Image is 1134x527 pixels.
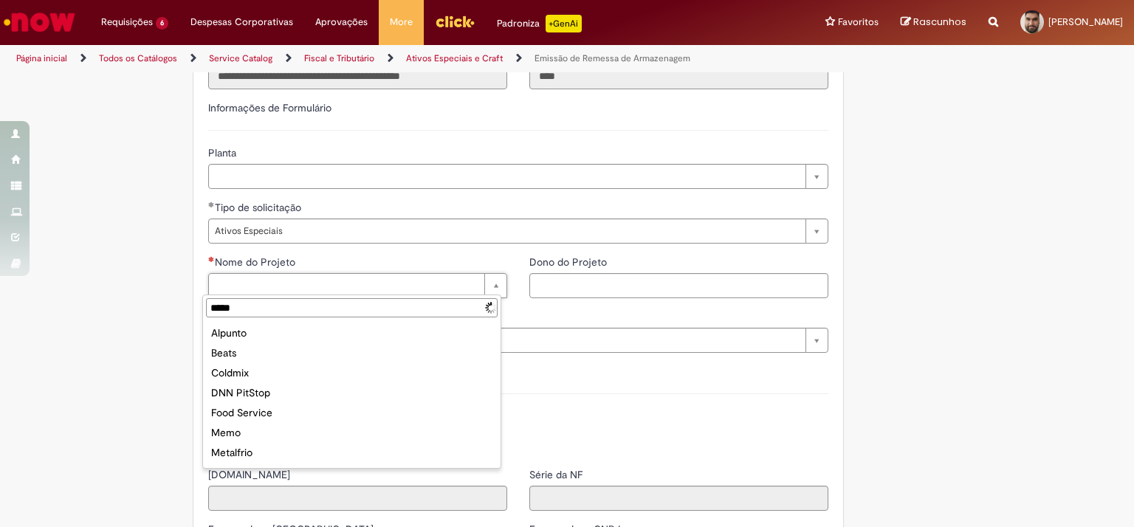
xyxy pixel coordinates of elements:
[206,323,498,343] div: Alpunto
[206,383,498,403] div: DNN PitStop
[203,320,501,468] ul: Nome do Projeto
[206,403,498,423] div: Food Service
[206,443,498,463] div: Metalfrio
[206,363,498,383] div: Coldmix
[206,423,498,443] div: Memo
[206,343,498,363] div: Beats
[206,463,498,483] div: OFF TRADE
